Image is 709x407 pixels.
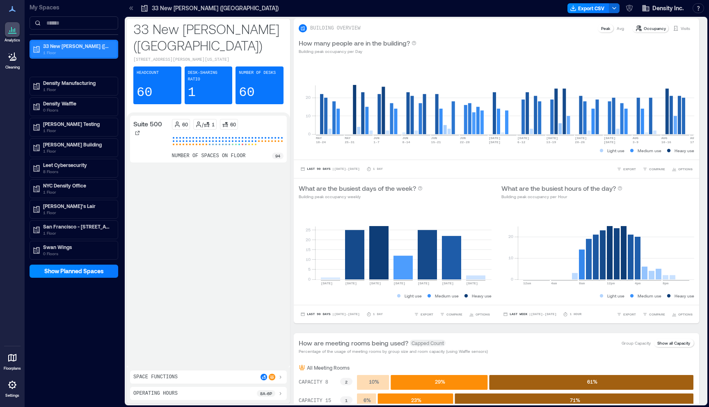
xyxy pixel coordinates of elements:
text: [DATE] [489,136,501,140]
p: 1 Floor [43,189,112,195]
p: Heavy use [472,293,492,299]
p: [PERSON_NAME] Building [43,141,112,148]
p: 33 New [PERSON_NAME] ([GEOGRAPHIC_DATA]) [43,43,112,49]
button: Last 90 Days |[DATE]-[DATE] [299,310,361,318]
tspan: 15 [306,247,311,252]
p: Medium use [435,293,459,299]
text: [DATE] [369,281,381,285]
p: Group Capacity [622,340,651,346]
p: Headcount [137,70,159,76]
button: OPTIONS [467,310,492,318]
text: 20-26 [575,140,585,144]
a: Floorplans [1,348,23,373]
text: 10-16 [661,140,671,144]
text: AUG [690,136,696,140]
text: 13-19 [546,140,556,144]
button: OPTIONS [670,165,694,173]
text: [DATE] [321,281,333,285]
p: 8 Floors [43,168,112,175]
p: How many people are in the building? [299,38,410,48]
p: Operating Hours [133,390,178,397]
p: [PERSON_NAME]'s Lair [43,203,112,209]
tspan: 0 [308,277,311,281]
text: [DATE] [575,136,587,140]
p: Peak [601,25,610,32]
text: 12am [523,281,531,285]
p: Swan Wings [43,244,112,250]
span: COMPARE [649,312,665,317]
p: / [202,121,204,128]
tspan: 25 [306,227,311,232]
text: 3-9 [633,140,639,144]
text: 23 % [411,397,421,403]
p: 33 New [PERSON_NAME] ([GEOGRAPHIC_DATA]) [133,21,284,53]
text: 22-28 [460,140,470,144]
p: 1 Day [373,167,383,171]
p: 1 Floor [43,86,112,93]
text: [DATE] [517,136,529,140]
p: number of spaces on floor [172,153,246,159]
button: EXPORT [615,310,638,318]
span: EXPORT [421,312,433,317]
text: JUN [373,136,380,140]
tspan: 20 [306,95,311,100]
p: Suite 500 [133,119,162,129]
p: 1 Floor [43,148,112,154]
p: My Spaces [30,3,118,11]
p: 0 Floors [43,250,112,257]
p: BUILDING OVERVIEW [310,25,360,32]
span: Capped Count [410,340,446,346]
text: 29 % [435,379,445,384]
button: OPTIONS [670,310,694,318]
p: Analytics [5,38,20,43]
button: EXPORT [615,165,638,173]
p: San Francisco - [STREET_ADDRESS][PERSON_NAME] [43,223,112,230]
p: 1 Floor [43,230,112,236]
text: [DATE] [604,140,616,144]
text: 4pm [635,281,641,285]
text: [DATE] [466,281,478,285]
button: Last Week |[DATE]-[DATE] [501,310,558,318]
button: Export CSV [567,3,609,13]
p: Occupancy [644,25,666,32]
p: Density Manufacturing [43,80,112,86]
span: Show Planned Spaces [44,267,104,275]
text: [DATE] [546,136,558,140]
span: Density Inc. [652,4,684,12]
text: [DATE] [604,136,616,140]
p: Building peak occupancy per Day [299,48,416,55]
p: Light use [405,293,422,299]
text: MAY [316,136,322,140]
p: Leet Cybersecurity [43,162,112,168]
span: COMPARE [649,167,665,171]
span: OPTIONS [678,312,693,317]
p: 0 Floors [43,107,112,113]
text: JUN [460,136,466,140]
p: Light use [607,147,624,154]
p: Desk-sharing ratio [188,70,229,83]
p: Light use [607,293,624,299]
span: OPTIONS [476,312,490,317]
tspan: 5 [308,267,311,272]
p: Density Waffle [43,100,112,107]
p: 94 [275,153,280,159]
p: 60 [239,85,254,101]
text: 8pm [663,281,669,285]
p: Visits [681,25,690,32]
text: CAPACITY 15 [299,398,331,404]
p: Building peak occupancy per Hour [501,193,622,200]
a: Analytics [2,20,23,45]
text: 1-7 [373,140,380,144]
p: Show all Capacity [657,340,690,346]
text: [DATE] [418,281,430,285]
text: MAY [345,136,351,140]
text: AUG [661,136,668,140]
text: 10 % [369,379,379,384]
p: How are meeting rooms being used? [299,338,408,348]
text: JUN [431,136,437,140]
p: 60 [230,121,236,128]
p: Floorplans [4,366,21,371]
button: Show Planned Spaces [30,265,118,278]
text: 8-14 [402,140,410,144]
tspan: 20 [306,237,311,242]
